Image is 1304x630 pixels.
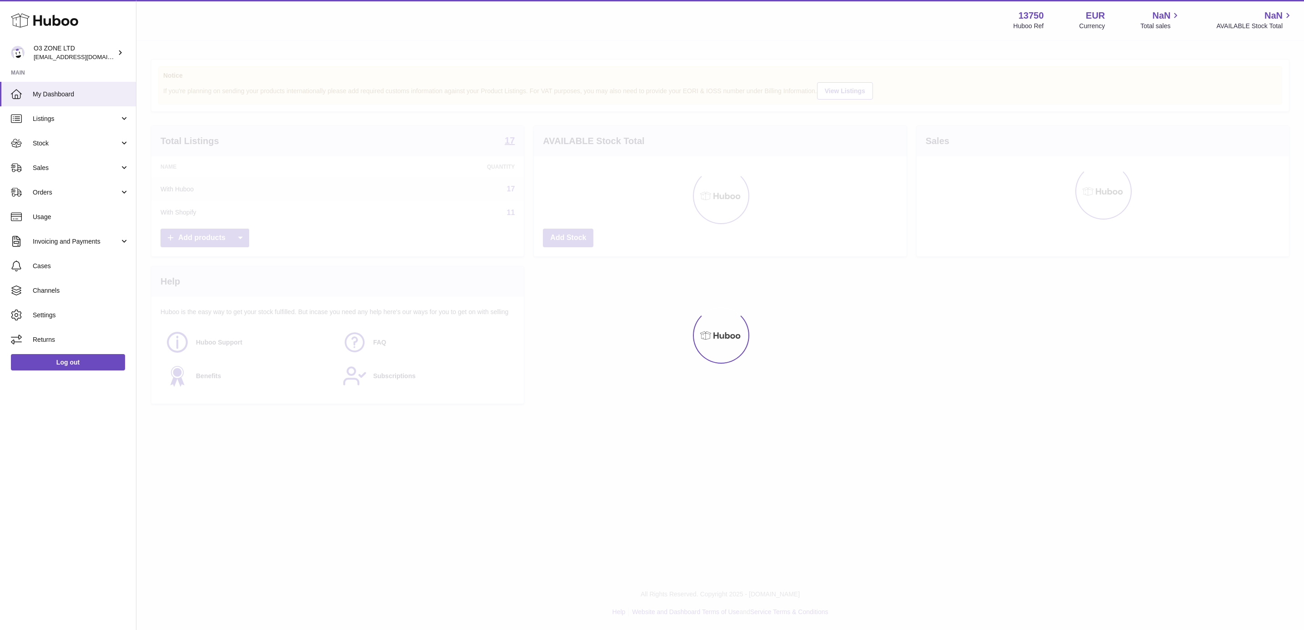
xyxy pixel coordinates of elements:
div: Currency [1079,22,1105,30]
div: Huboo Ref [1013,22,1044,30]
span: NaN [1264,10,1283,22]
span: Returns [33,335,129,344]
span: NaN [1152,10,1170,22]
div: O3 ZONE LTD [34,44,115,61]
a: NaN Total sales [1140,10,1181,30]
a: NaN AVAILABLE Stock Total [1216,10,1293,30]
span: Channels [33,286,129,295]
span: Invoicing and Payments [33,237,120,246]
img: internalAdmin-13750@internal.huboo.com [11,46,25,60]
strong: EUR [1086,10,1105,22]
span: Sales [33,164,120,172]
span: Stock [33,139,120,148]
span: Orders [33,188,120,197]
span: Listings [33,115,120,123]
span: My Dashboard [33,90,129,99]
span: [EMAIL_ADDRESS][DOMAIN_NAME] [34,53,134,60]
span: Cases [33,262,129,270]
span: Usage [33,213,129,221]
a: Log out [11,354,125,370]
span: Total sales [1140,22,1181,30]
strong: 13750 [1018,10,1044,22]
span: Settings [33,311,129,320]
span: AVAILABLE Stock Total [1216,22,1293,30]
